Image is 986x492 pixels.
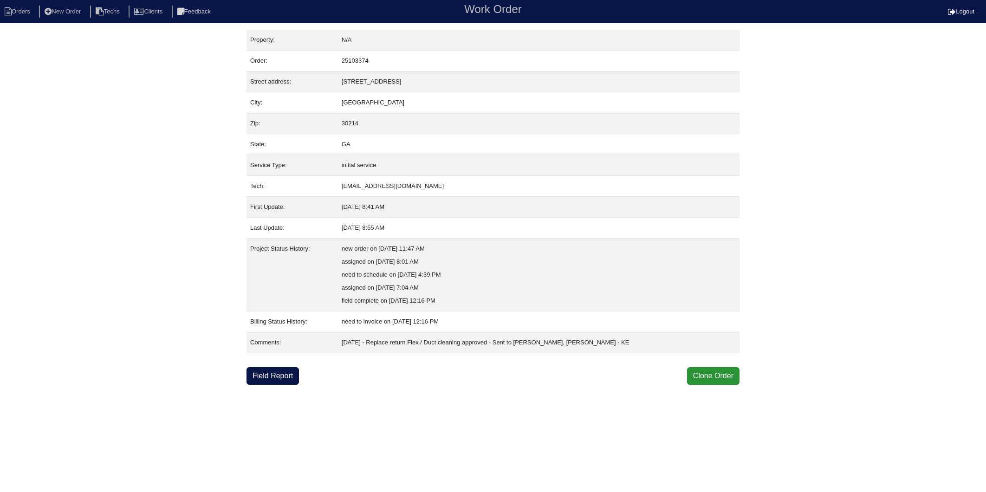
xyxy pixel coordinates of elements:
[338,155,739,176] td: initial service
[342,242,736,255] div: new order on [DATE] 11:47 AM
[338,332,739,353] td: [DATE] - Replace return Flex / Duct cleaning approved - Sent to [PERSON_NAME], [PERSON_NAME] - KE
[246,113,338,134] td: Zip:
[246,239,338,311] td: Project Status History:
[172,6,218,18] li: Feedback
[342,255,736,268] div: assigned on [DATE] 8:01 AM
[948,8,974,15] a: Logout
[39,8,88,15] a: New Order
[246,71,338,92] td: Street address:
[338,51,739,71] td: 25103374
[90,8,127,15] a: Techs
[90,6,127,18] li: Techs
[338,30,739,51] td: N/A
[246,311,338,332] td: Billing Status History:
[129,8,170,15] a: Clients
[342,268,736,281] div: need to schedule on [DATE] 4:39 PM
[246,176,338,197] td: Tech:
[338,176,739,197] td: [EMAIL_ADDRESS][DOMAIN_NAME]
[246,218,338,239] td: Last Update:
[129,6,170,18] li: Clients
[338,92,739,113] td: [GEOGRAPHIC_DATA]
[338,197,739,218] td: [DATE] 8:41 AM
[246,197,338,218] td: First Update:
[342,281,736,294] div: assigned on [DATE] 7:04 AM
[39,6,88,18] li: New Order
[338,218,739,239] td: [DATE] 8:55 AM
[342,294,736,307] div: field complete on [DATE] 12:16 PM
[338,134,739,155] td: GA
[687,367,739,385] button: Clone Order
[246,155,338,176] td: Service Type:
[246,332,338,353] td: Comments:
[246,367,299,385] a: Field Report
[342,315,736,328] div: need to invoice on [DATE] 12:16 PM
[246,51,338,71] td: Order:
[246,134,338,155] td: State:
[338,71,739,92] td: [STREET_ADDRESS]
[246,30,338,51] td: Property:
[338,113,739,134] td: 30214
[246,92,338,113] td: City:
